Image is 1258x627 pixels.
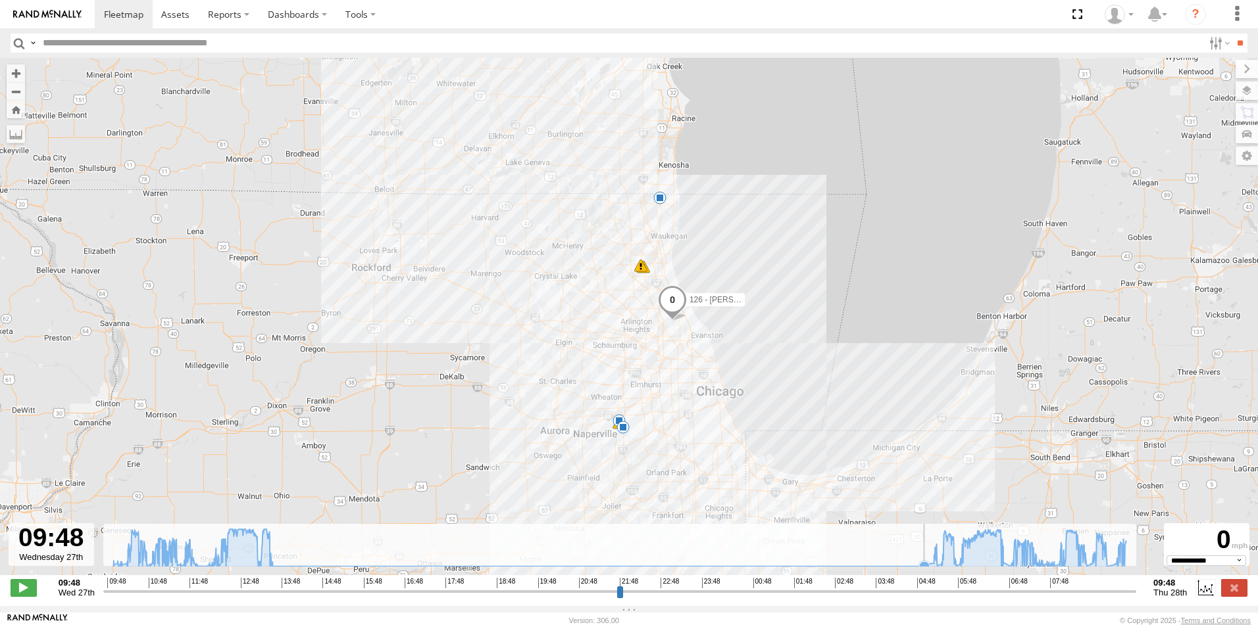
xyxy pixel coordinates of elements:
span: Thu 28th Aug 2025 [1153,588,1187,597]
button: Zoom in [7,64,25,82]
label: Search Query [28,34,38,53]
span: 05:48 [958,578,976,588]
span: 21:48 [620,578,638,588]
span: 15:48 [364,578,382,588]
span: 03:48 [876,578,894,588]
span: 09:48 [107,578,126,588]
strong: 09:48 [1153,578,1187,588]
i: ? [1185,4,1206,25]
img: rand-logo.svg [13,10,82,19]
a: Visit our Website [7,614,68,627]
span: 22:48 [661,578,679,588]
span: 11:48 [189,578,208,588]
button: Zoom Home [7,101,25,118]
span: 19:48 [538,578,557,588]
span: 13:48 [282,578,300,588]
span: 01:48 [794,578,813,588]
span: 12:48 [241,578,259,588]
span: 04:48 [917,578,936,588]
span: 00:48 [753,578,772,588]
label: Measure [7,125,25,143]
div: Version: 306.00 [569,616,619,624]
span: 07:48 [1050,578,1069,588]
span: 10:48 [149,578,167,588]
strong: 09:48 [59,578,95,588]
span: 06:48 [1009,578,1028,588]
div: Ed Pruneda [1100,5,1138,24]
label: Play/Stop [11,579,37,596]
span: 23:48 [702,578,720,588]
div: 0 [1166,525,1247,555]
button: Zoom out [7,82,25,101]
label: Map Settings [1236,147,1258,165]
label: Close [1221,579,1247,596]
a: Terms and Conditions [1181,616,1251,624]
span: Wed 27th Aug 2025 [59,588,95,597]
span: 126 - [PERSON_NAME] [690,295,774,304]
span: 14:48 [322,578,341,588]
span: 16:48 [405,578,423,588]
label: Search Filter Options [1204,34,1232,53]
span: 17:48 [445,578,464,588]
span: 20:48 [579,578,597,588]
div: © Copyright 2025 - [1120,616,1251,624]
span: 18:48 [497,578,515,588]
span: 02:48 [835,578,853,588]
